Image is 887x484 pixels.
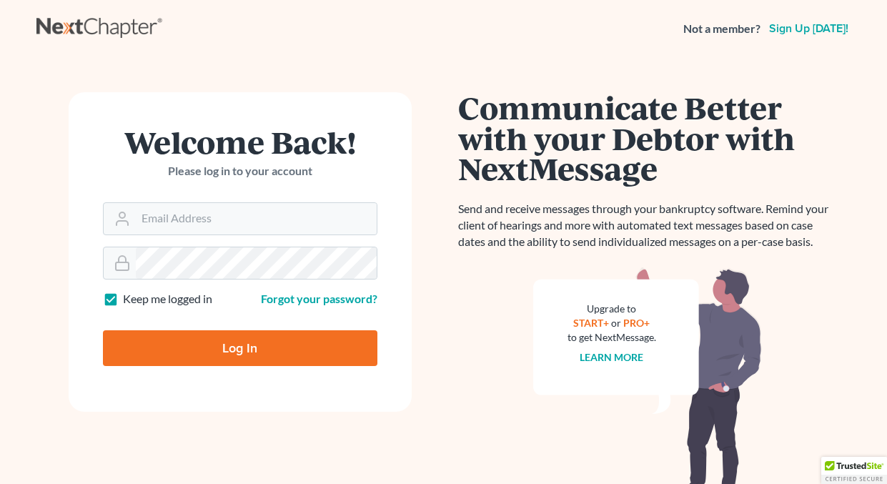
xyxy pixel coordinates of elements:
a: Learn more [580,351,643,363]
input: Email Address [136,203,377,234]
p: Please log in to your account [103,163,377,179]
div: TrustedSite Certified [821,457,887,484]
div: Upgrade to [568,302,656,316]
strong: Not a member? [683,21,760,37]
span: or [611,317,621,329]
input: Log In [103,330,377,366]
h1: Communicate Better with your Debtor with NextMessage [458,92,837,184]
div: to get NextMessage. [568,330,656,345]
a: Forgot your password? [261,292,377,305]
a: START+ [573,317,609,329]
label: Keep me logged in [123,291,212,307]
a: PRO+ [623,317,650,329]
p: Send and receive messages through your bankruptcy software. Remind your client of hearings and mo... [458,201,837,250]
a: Sign up [DATE]! [766,23,851,34]
h1: Welcome Back! [103,127,377,157]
